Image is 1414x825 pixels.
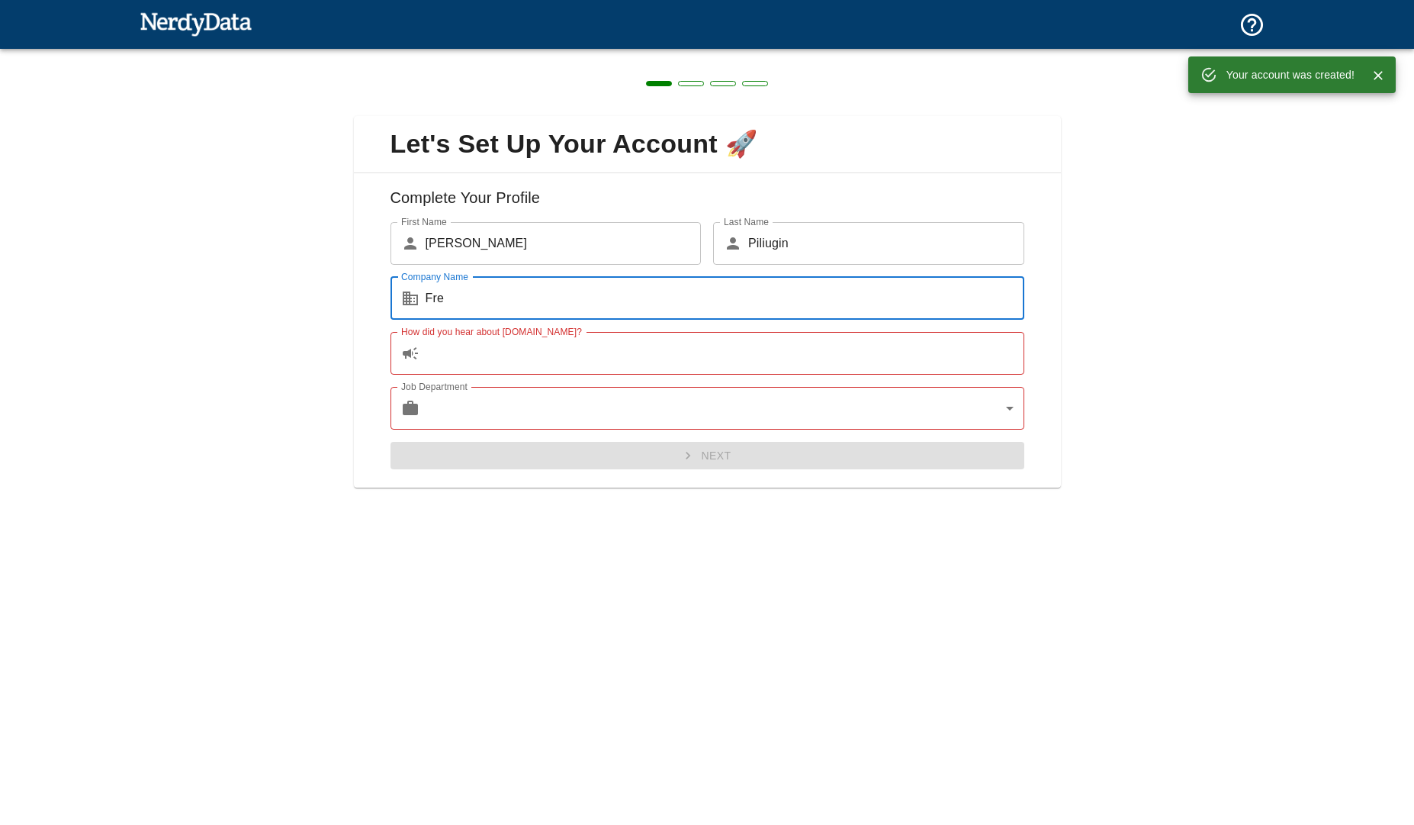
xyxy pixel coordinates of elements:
label: Company Name [401,270,468,283]
div: Your account was created! [1226,61,1355,89]
span: Let's Set Up Your Account 🚀 [366,128,1049,160]
label: How did you hear about [DOMAIN_NAME]? [401,325,582,338]
img: NerdyData.com [140,8,252,39]
label: Job Department [401,380,468,393]
button: Close [1367,64,1390,87]
label: First Name [401,215,447,228]
h6: Complete Your Profile [366,185,1049,222]
button: Support and Documentation [1229,2,1274,47]
label: Last Name [724,215,769,228]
